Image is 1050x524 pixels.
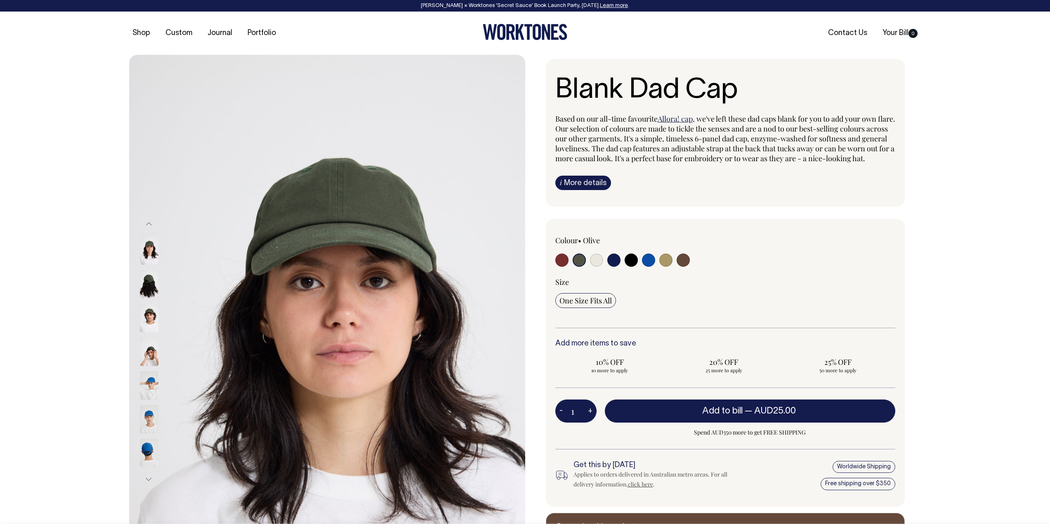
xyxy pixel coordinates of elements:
[559,296,612,305] span: One Size Fits All
[788,367,889,374] span: 50 more to apply
[628,480,653,488] a: click here
[658,114,693,124] a: Allora! cap
[573,470,741,489] div: Applies to orders delivered in Australian metro areas. For all delivery information, .
[605,399,895,423] button: Add to bill —AUD25.00
[702,407,743,415] span: Add to bill
[555,293,616,308] input: One Size Fits All
[788,357,889,367] span: 25% OFF
[560,178,562,187] span: i
[162,26,196,40] a: Custom
[578,235,581,245] span: •
[8,3,1042,9] div: [PERSON_NAME] × Worktones ‘Secret Sauce’ Book Launch Party, [DATE]. .
[583,235,600,245] label: Olive
[669,355,779,376] input: 20% OFF 25 more to apply
[140,371,158,400] img: worker-blue
[140,337,158,366] img: olive
[605,428,895,437] span: Spend AUD350 more to get FREE SHIPPING
[879,26,921,40] a: Your Bill0
[559,357,661,367] span: 10% OFF
[600,3,628,8] a: Learn more
[204,26,236,40] a: Journal
[555,355,665,376] input: 10% OFF 10 more to apply
[783,355,893,376] input: 25% OFF 50 more to apply
[143,470,155,489] button: Next
[555,114,895,163] span: , we've left these dad caps blank for you to add your own flare. Our selection of colours are mad...
[555,75,895,106] h1: Blank Dad Cap
[140,439,158,468] img: worker-blue
[573,461,741,470] h6: Get this by [DATE]
[825,26,871,40] a: Contact Us
[555,114,658,124] span: Based on our all-time favourite
[908,29,918,38] span: 0
[140,405,158,434] img: worker-blue
[140,236,158,265] img: olive
[673,357,774,367] span: 20% OFF
[559,367,661,374] span: 10 more to apply
[754,407,796,415] span: AUD25.00
[140,303,158,332] img: olive
[555,176,611,190] a: iMore details
[140,270,158,298] img: olive
[244,26,279,40] a: Portfolio
[555,235,691,245] div: Colour
[745,407,798,415] span: —
[584,403,597,419] button: +
[555,340,895,348] h6: Add more items to save
[143,215,155,233] button: Previous
[673,367,774,374] span: 25 more to apply
[129,26,153,40] a: Shop
[555,403,567,419] button: -
[555,277,895,287] div: Size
